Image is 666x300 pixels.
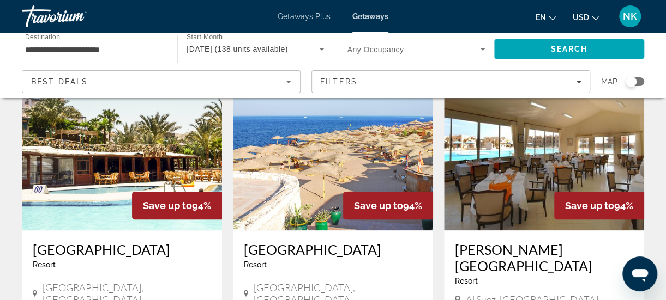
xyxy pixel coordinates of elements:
[573,9,599,25] button: Change currency
[343,192,433,219] div: 94%
[455,241,633,274] a: [PERSON_NAME][GEOGRAPHIC_DATA]
[347,45,404,54] span: Any Occupancy
[622,256,657,291] iframe: Button to launch messaging window
[278,12,331,21] a: Getaways Plus
[244,241,422,258] a: [GEOGRAPHIC_DATA]
[31,77,88,86] span: Best Deals
[623,11,637,22] span: NK
[22,56,222,230] img: Zahabia Resort
[25,33,60,40] span: Destination
[320,77,357,86] span: Filters
[25,43,163,56] input: Select destination
[565,200,614,211] span: Save up to
[616,5,644,28] button: User Menu
[536,13,546,22] span: en
[31,75,291,88] mat-select: Sort by
[132,192,222,219] div: 94%
[455,277,478,285] span: Resort
[573,13,589,22] span: USD
[143,200,192,211] span: Save up to
[494,39,644,59] button: Search
[536,9,556,25] button: Change language
[444,56,644,230] img: Regina Elsokhna Beach Resort
[311,70,590,93] button: Filters
[33,260,56,269] span: Resort
[187,45,288,53] span: [DATE] (138 units available)
[601,74,617,89] span: Map
[233,56,433,230] img: Coral Hills Resort
[22,2,131,30] a: Travorium
[33,241,211,258] a: [GEOGRAPHIC_DATA]
[244,260,267,269] span: Resort
[354,200,403,211] span: Save up to
[187,34,223,41] span: Start Month
[352,12,388,21] a: Getaways
[551,45,588,53] span: Search
[554,192,644,219] div: 94%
